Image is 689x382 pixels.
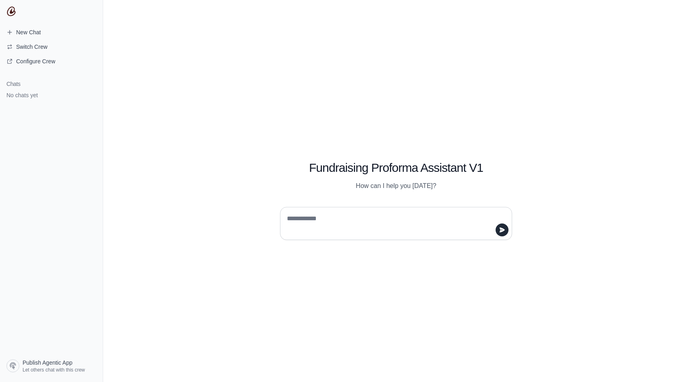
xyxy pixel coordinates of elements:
[3,55,100,68] a: Configure Crew
[16,57,55,65] span: Configure Crew
[3,40,100,53] button: Switch Crew
[3,26,100,39] a: New Chat
[16,28,41,36] span: New Chat
[280,181,512,191] p: How can I help you [DATE]?
[23,359,73,367] span: Publish Agentic App
[280,161,512,175] h1: Fundraising Proforma Assistant V1
[23,367,85,373] span: Let others chat with this crew
[16,43,48,51] span: Switch Crew
[6,6,16,16] img: CrewAI Logo
[3,356,100,376] a: Publish Agentic App Let others chat with this crew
